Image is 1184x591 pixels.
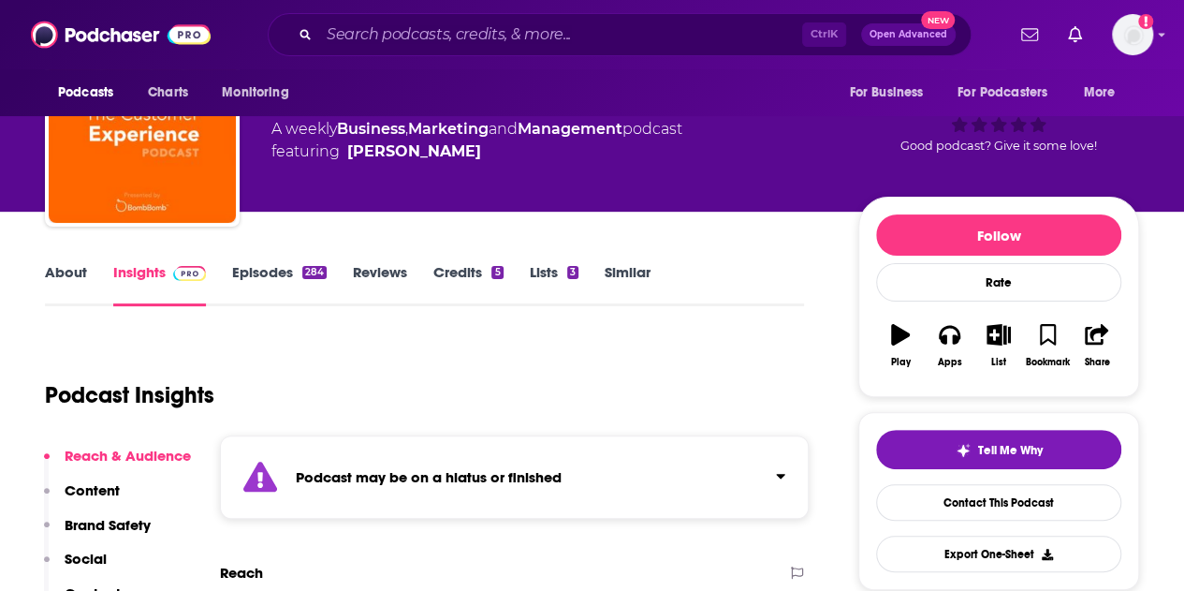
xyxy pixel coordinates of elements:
[518,120,622,138] a: Management
[876,214,1121,256] button: Follow
[113,263,206,306] a: InsightsPodchaser Pro
[1026,357,1070,368] div: Bookmark
[925,312,973,379] button: Apps
[491,266,503,279] div: 5
[605,263,650,306] a: Similar
[44,481,120,516] button: Content
[268,13,972,56] div: Search podcasts, credits, & more...
[45,263,87,306] a: About
[1112,14,1153,55] span: Logged in as rpearson
[974,312,1023,379] button: List
[220,564,263,582] h2: Reach
[876,430,1121,469] button: tell me why sparkleTell Me Why
[302,266,327,279] div: 284
[65,481,120,499] p: Content
[802,22,846,47] span: Ctrl K
[45,381,214,409] h1: Podcast Insights
[271,140,682,163] span: featuring
[1112,14,1153,55] button: Show profile menu
[567,266,578,279] div: 3
[405,120,408,138] span: ,
[31,17,211,52] img: Podchaser - Follow, Share and Rate Podcasts
[876,536,1121,572] button: Export One-Sheet
[1112,14,1153,55] img: User Profile
[1060,19,1089,51] a: Show notifications dropdown
[220,436,809,519] section: Click to expand status details
[876,312,925,379] button: Play
[65,516,151,534] p: Brand Safety
[978,443,1043,458] span: Tell Me Why
[65,447,191,465] p: Reach & Audience
[209,75,313,111] button: open menu
[489,120,518,138] span: and
[1084,80,1116,106] span: More
[938,357,962,368] div: Apps
[1071,75,1139,111] button: open menu
[136,75,199,111] a: Charts
[1023,312,1072,379] button: Bookmark
[836,75,946,111] button: open menu
[353,263,407,306] a: Reviews
[1084,357,1109,368] div: Share
[945,75,1074,111] button: open menu
[49,36,236,223] img: The Customer Experience Podcast
[861,23,956,46] button: Open AdvancedNew
[44,516,151,551] button: Brand Safety
[957,80,1047,106] span: For Podcasters
[44,550,107,584] button: Social
[222,80,288,106] span: Monitoring
[530,263,578,306] a: Lists3
[271,118,682,163] div: A weekly podcast
[173,266,206,281] img: Podchaser Pro
[876,484,1121,521] a: Contact This Podcast
[1014,19,1045,51] a: Show notifications dropdown
[891,357,911,368] div: Play
[849,80,923,106] span: For Business
[58,80,113,106] span: Podcasts
[44,447,191,481] button: Reach & Audience
[1073,312,1121,379] button: Share
[921,11,955,29] span: New
[956,443,971,458] img: tell me why sparkle
[65,550,107,568] p: Social
[296,468,562,486] strong: Podcast may be on a hiatus or finished
[870,30,947,39] span: Open Advanced
[45,75,138,111] button: open menu
[408,120,489,138] a: Marketing
[433,263,503,306] a: Credits5
[148,80,188,106] span: Charts
[319,20,802,50] input: Search podcasts, credits, & more...
[900,139,1097,153] span: Good podcast? Give it some love!
[1138,14,1153,29] svg: Add a profile image
[337,120,405,138] a: Business
[347,140,481,163] a: Ethan Beute
[991,357,1006,368] div: List
[876,263,1121,302] div: Rate
[232,263,327,306] a: Episodes284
